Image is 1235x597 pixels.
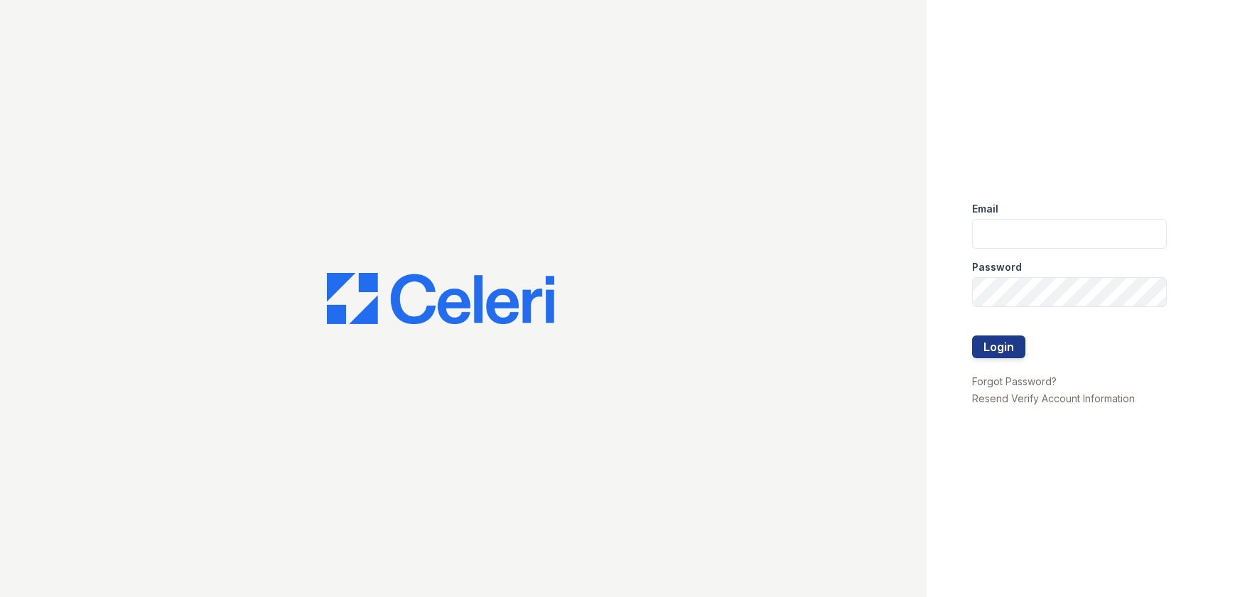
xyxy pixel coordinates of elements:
[972,392,1135,404] a: Resend Verify Account Information
[972,375,1057,387] a: Forgot Password?
[327,273,554,324] img: CE_Logo_Blue-a8612792a0a2168367f1c8372b55b34899dd931a85d93a1a3d3e32e68fde9ad4.png
[972,202,998,216] label: Email
[972,335,1025,358] button: Login
[972,260,1022,274] label: Password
